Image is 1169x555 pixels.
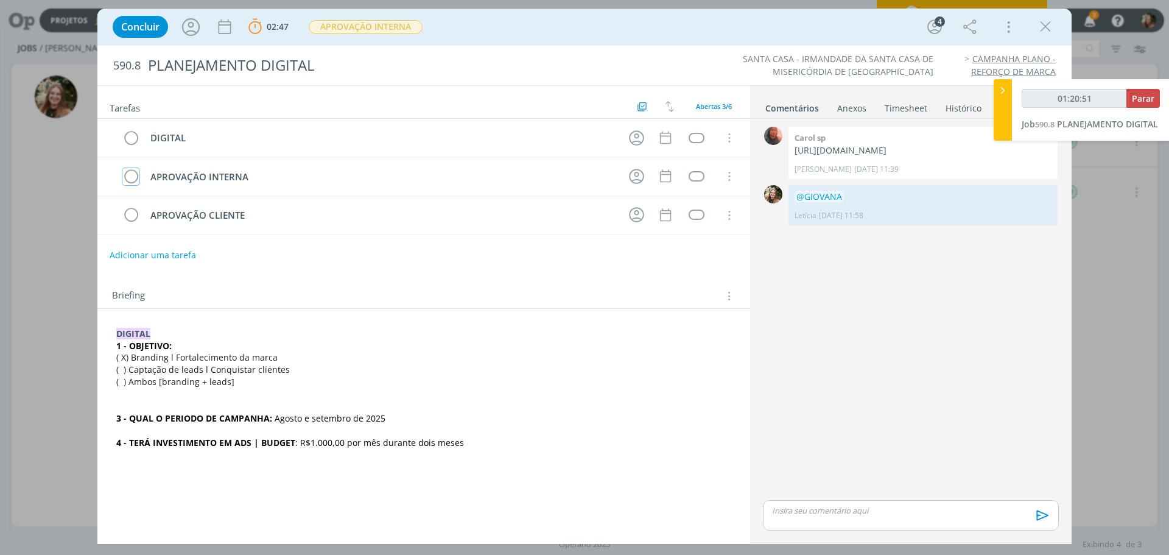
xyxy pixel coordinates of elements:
strong: 4 - TERÁ INVESTIMENTO EM ADS | BUDGET [116,437,295,448]
span: @GIOVANA [796,191,842,202]
div: dialog [97,9,1072,544]
strong: DIGITAL [116,328,150,339]
div: Anexos [837,102,866,115]
span: 590.8 [113,59,141,72]
button: Concluir [113,16,168,38]
strong: 1 - OBJETIVO: [116,340,172,352]
span: Agosto e setembro de 2025 [275,412,385,424]
a: Comentários [765,97,820,115]
span: 02:47 [267,21,289,32]
a: Histórico [945,97,982,115]
span: [DATE] 11:58 [819,210,863,221]
span: Parar [1132,93,1154,104]
p: [PERSON_NAME] [795,164,852,175]
strong: 3 - QUAL O PERIODO DE CAMPANHA: [116,412,272,424]
div: APROVAÇÃO CLIENTE [145,208,617,223]
a: Timesheet [884,97,928,115]
span: Tarefas [110,99,140,114]
span: [DATE] 11:39 [854,164,899,175]
span: ( ) Ambos [branding + leads] [116,376,234,387]
span: Concluir [121,22,160,32]
a: Job590.8PLANEJAMENTO DIGITAL [1022,118,1158,130]
div: APROVAÇÃO INTERNA [145,169,617,185]
img: L [764,185,782,203]
a: SANTA CASA - IRMANDADE DA SANTA CASA DE MISERICÓRDIA DE [GEOGRAPHIC_DATA] [743,53,933,77]
p: Letícia [795,210,816,221]
span: 590.8 [1035,119,1055,130]
div: DIGITAL [145,130,617,146]
button: Parar [1126,89,1160,108]
img: C [764,127,782,145]
span: ( ) Captação de leads l Conquistar clientes [116,364,290,375]
div: 4 [935,16,945,27]
span: : R$1.000,00 por mês durante dois meses [295,437,464,448]
button: 4 [925,17,944,37]
span: PLANEJAMENTO DIGITAL [1057,118,1158,130]
div: PLANEJAMENTO DIGITAL [143,51,658,80]
p: [URL][DOMAIN_NAME] [795,144,1051,157]
button: 02:47 [245,17,292,37]
b: Carol sp [795,132,826,143]
span: Abertas 3/6 [696,102,732,111]
button: Adicionar uma tarefa [109,244,197,266]
img: arrow-down-up.svg [665,101,674,112]
span: APROVAÇÃO INTERNA [309,20,423,34]
a: CAMPANHA PLANO - REFORÇO DE MARCA [971,53,1056,77]
span: Briefing [112,288,145,304]
button: APROVAÇÃO INTERNA [308,19,423,35]
span: ( X) Branding l Fortalecimento da marca [116,352,278,363]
